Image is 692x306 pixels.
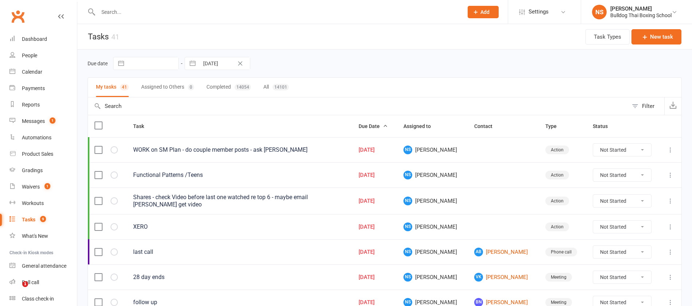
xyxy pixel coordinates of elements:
[403,122,439,131] button: Assigned to
[474,248,483,256] span: AB
[96,7,458,17] input: Search...
[359,123,388,129] span: Due Date
[96,78,129,97] button: My tasks41
[403,197,461,205] span: [PERSON_NAME]
[359,224,390,230] div: [DATE]
[403,222,412,231] span: NS
[133,123,152,129] span: Task
[235,84,251,90] div: 14054
[403,197,412,205] span: NS
[22,281,28,287] span: 1
[359,299,390,306] div: [DATE]
[133,299,345,306] div: follow up
[480,9,490,15] span: Add
[133,194,345,208] div: Shares - check Video before last one watched re top 6 - maybe email [PERSON_NAME] get video
[403,273,461,282] span: [PERSON_NAME]
[141,78,194,97] button: Assigned to Others0
[263,78,289,97] button: All14101
[9,113,77,129] a: Messages 1
[9,129,77,146] a: Automations
[77,24,119,49] h1: Tasks
[403,248,461,256] span: [PERSON_NAME]
[403,248,412,256] span: NS
[585,29,630,44] button: Task Types
[9,47,77,64] a: People
[545,122,565,131] button: Type
[610,5,672,12] div: [PERSON_NAME]
[22,53,37,58] div: People
[9,7,27,26] a: Clubworx
[9,195,77,212] a: Workouts
[9,228,77,244] a: What's New
[133,171,345,179] div: Functional Patterns /Teens
[120,84,129,90] div: 41
[133,122,152,131] button: Task
[403,222,461,231] span: [PERSON_NAME]
[9,162,77,179] a: Gradings
[188,84,194,90] div: 0
[593,122,616,131] button: Status
[9,212,77,228] a: Tasks 9
[9,179,77,195] a: Waivers 1
[403,273,412,282] span: NS
[22,296,54,302] div: Class check-in
[133,146,345,154] div: WORK on SM Plan - do couple member posts - ask [PERSON_NAME]
[9,80,77,97] a: Payments
[22,233,48,239] div: What's New
[642,102,654,111] div: Filter
[474,273,483,282] span: VK
[631,29,681,44] button: New task
[628,97,664,115] button: Filter
[403,146,412,154] span: NS
[22,135,51,140] div: Automations
[50,117,55,124] span: 1
[40,216,46,222] span: 9
[206,78,251,97] button: Completed14054
[9,258,77,274] a: General attendance kiosk mode
[22,36,47,42] div: Dashboard
[9,64,77,80] a: Calendar
[9,31,77,47] a: Dashboard
[545,197,569,205] div: Action
[545,146,569,154] div: Action
[592,5,607,19] div: NS
[9,146,77,162] a: Product Sales
[474,273,532,282] a: VK[PERSON_NAME]
[545,248,577,256] div: Phone call
[22,85,45,91] div: Payments
[9,274,77,291] a: Roll call
[468,6,499,18] button: Add
[133,274,345,281] div: 28 day ends
[359,172,390,178] div: [DATE]
[9,97,77,113] a: Reports
[133,223,345,231] div: XERO
[22,279,39,285] div: Roll call
[359,147,390,153] div: [DATE]
[403,171,461,179] span: [PERSON_NAME]
[133,248,345,256] div: last call
[474,123,500,129] span: Contact
[22,69,42,75] div: Calendar
[359,274,390,280] div: [DATE]
[545,222,569,231] div: Action
[403,123,439,129] span: Assigned to
[529,4,549,20] span: Settings
[545,273,572,282] div: Meeting
[22,118,45,124] div: Messages
[88,61,108,66] label: Due date
[403,171,412,179] span: NS
[234,59,247,68] button: Clear Date
[610,12,672,19] div: Bulldog Thai Boxing School
[359,122,388,131] button: Due Date
[88,97,628,115] input: Search
[593,123,616,129] span: Status
[111,32,119,41] div: 41
[22,263,66,269] div: General attendance
[474,122,500,131] button: Contact
[22,184,40,190] div: Waivers
[22,217,35,222] div: Tasks
[403,146,461,154] span: [PERSON_NAME]
[22,151,53,157] div: Product Sales
[359,249,390,255] div: [DATE]
[272,84,289,90] div: 14101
